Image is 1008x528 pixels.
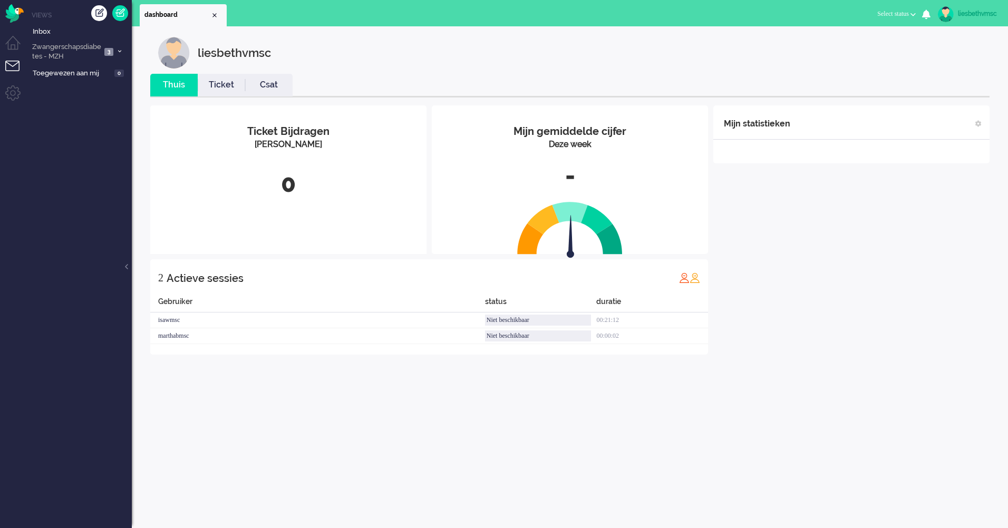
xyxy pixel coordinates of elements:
div: - [440,159,700,193]
img: arrow.svg [548,215,593,260]
li: Csat [245,74,293,96]
div: Niet beschikbaar [485,330,592,341]
a: Ticket [198,79,245,91]
a: Inbox [31,25,132,37]
img: profile_orange.svg [690,272,700,283]
span: dashboard [144,11,210,19]
div: Mijn gemiddelde cijfer [440,124,700,139]
div: isawmsc [150,312,485,328]
div: 0 [158,167,419,201]
span: Toegewezen aan mij [33,69,111,79]
span: Zwangerschapsdiabetes - MZH [31,42,101,62]
div: liesbethvmsc [198,37,271,69]
div: marthabmsc [150,328,485,344]
div: Actieve sessies [167,268,244,289]
a: liesbethvmsc [936,6,997,22]
div: 00:21:12 [596,312,708,328]
li: Thuis [150,74,198,96]
a: Quick Ticket [112,5,128,21]
a: Csat [245,79,293,91]
span: 3 [104,48,113,56]
div: Mijn statistieken [724,113,790,134]
li: Views [32,11,132,19]
li: Dashboard [140,4,227,26]
div: status [485,296,597,312]
div: Creëer ticket [91,5,107,21]
div: 00:00:02 [596,328,708,344]
li: Tickets menu [5,61,29,84]
span: Inbox [33,27,132,37]
div: duratie [596,296,708,312]
span: Select status [877,10,909,17]
div: 2 [158,267,163,288]
a: Toegewezen aan mij 0 [31,67,132,79]
a: Omnidesk [5,7,24,15]
div: liesbethvmsc [958,8,997,19]
img: semi_circle.svg [517,201,623,255]
div: Ticket Bijdragen [158,124,419,139]
div: Deze week [440,139,700,151]
div: [PERSON_NAME] [158,139,419,151]
li: Dashboard menu [5,36,29,60]
img: customer.svg [158,37,190,69]
div: Niet beschikbaar [485,315,592,326]
li: Ticket [198,74,245,96]
a: Thuis [150,79,198,91]
div: Gebruiker [150,296,485,312]
li: Admin menu [5,85,29,109]
span: 0 [114,70,124,77]
img: avatar [938,6,954,22]
button: Select status [871,6,922,22]
img: flow_omnibird.svg [5,4,24,23]
img: profile_red.svg [679,272,690,283]
li: Select status [871,3,922,26]
div: Close tab [210,11,219,19]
